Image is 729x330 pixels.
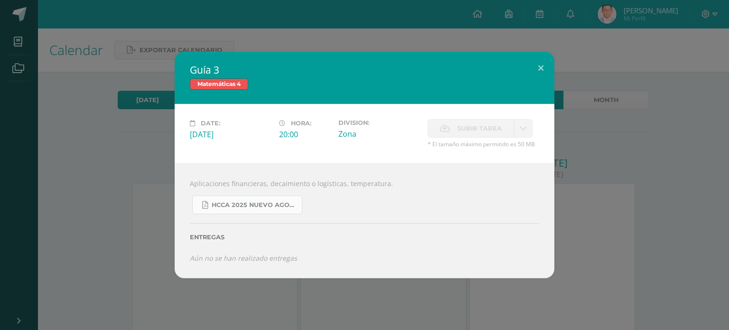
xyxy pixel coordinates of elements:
span: Subir tarea [458,120,502,137]
a: La fecha de entrega ha expirado [514,119,533,138]
span: HCCA 2025 nuevo agosto 4ta matemáticas.pdf [212,201,297,209]
div: Zona [338,129,420,139]
i: Aún no se han realizado entregas [190,254,297,263]
div: 20:00 [279,129,331,140]
span: * El tamaño máximo permitido es 50 MB [428,140,539,148]
div: Aplicaciones financieras, decaimiento o logísticas, temperatura. [175,163,554,278]
label: Entregas [190,234,539,241]
span: Matemáticas 4 [190,78,248,90]
span: Date: [201,120,220,127]
button: Close (Esc) [527,52,554,84]
label: Division: [338,119,420,126]
span: Hora: [291,120,311,127]
div: [DATE] [190,129,271,140]
h2: Guía 3 [190,63,539,76]
a: HCCA 2025 nuevo agosto 4ta matemáticas.pdf [192,196,302,214]
label: La fecha de entrega ha expirado [428,119,514,138]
